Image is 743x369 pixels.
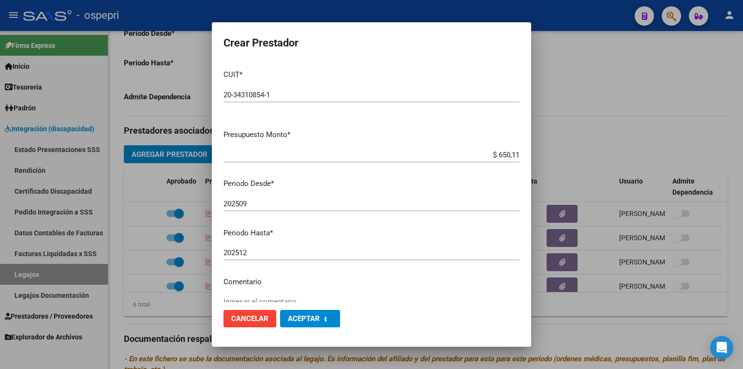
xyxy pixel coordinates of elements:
div: Open Intercom Messenger [710,336,733,359]
span: Aceptar [288,314,320,323]
p: Periodo Desde [223,178,520,189]
span: Cancelar [231,314,268,323]
button: Cancelar [223,310,276,327]
p: CUIT [223,69,520,80]
p: Periodo Hasta [223,228,520,239]
h2: Crear Prestador [223,34,520,52]
p: Presupuesto Monto [223,129,520,140]
p: Comentario [223,277,520,288]
button: Aceptar [280,310,340,327]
